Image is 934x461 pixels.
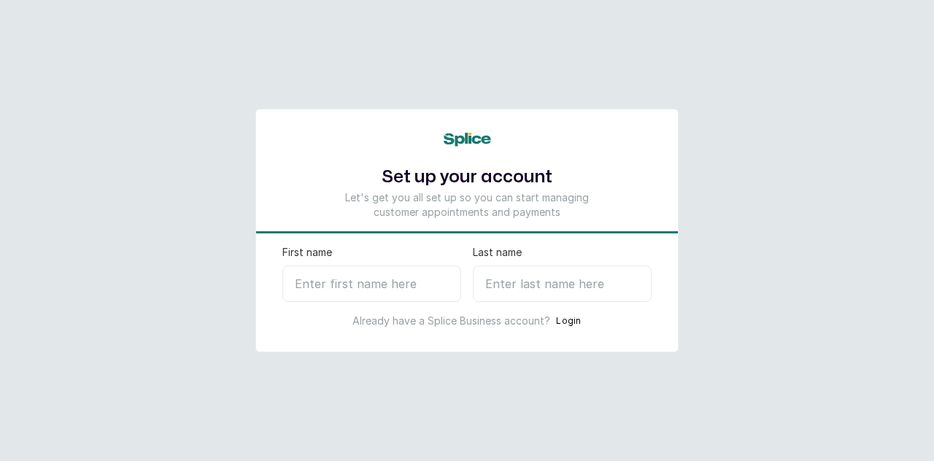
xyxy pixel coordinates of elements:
label: First name [282,245,332,260]
input: Enter first name here [282,266,461,302]
p: Already have a Splice Business account? [352,314,550,328]
label: Last name [473,245,522,260]
input: Enter last name here [473,266,652,302]
p: Let's get you all set up so you can start managing customer appointments and payments [338,190,596,220]
button: Login [556,314,582,328]
h1: Set up your account [338,164,596,190]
